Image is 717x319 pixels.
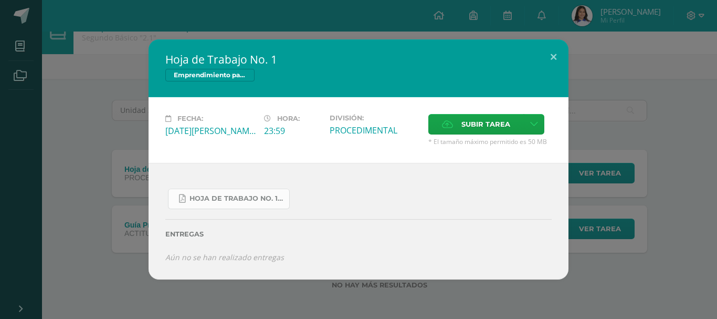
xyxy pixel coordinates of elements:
[165,125,256,137] div: [DATE][PERSON_NAME]
[165,230,552,238] label: Entregas
[165,69,255,81] span: Emprendimiento para la Productividad
[330,114,420,122] label: División:
[168,189,290,209] a: Hoja de Trabajo No. 1.pdf
[165,52,552,67] h2: Hoja de Trabajo No. 1
[277,115,300,122] span: Hora:
[428,137,552,146] span: * El tamaño máximo permitido es 50 MB
[264,125,321,137] div: 23:59
[189,194,284,203] span: Hoja de Trabajo No. 1.pdf
[539,39,568,75] button: Close (Esc)
[165,252,284,262] i: Aún no se han realizado entregas
[177,115,203,122] span: Fecha:
[461,115,510,134] span: Subir tarea
[330,125,420,136] div: PROCEDIMENTAL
